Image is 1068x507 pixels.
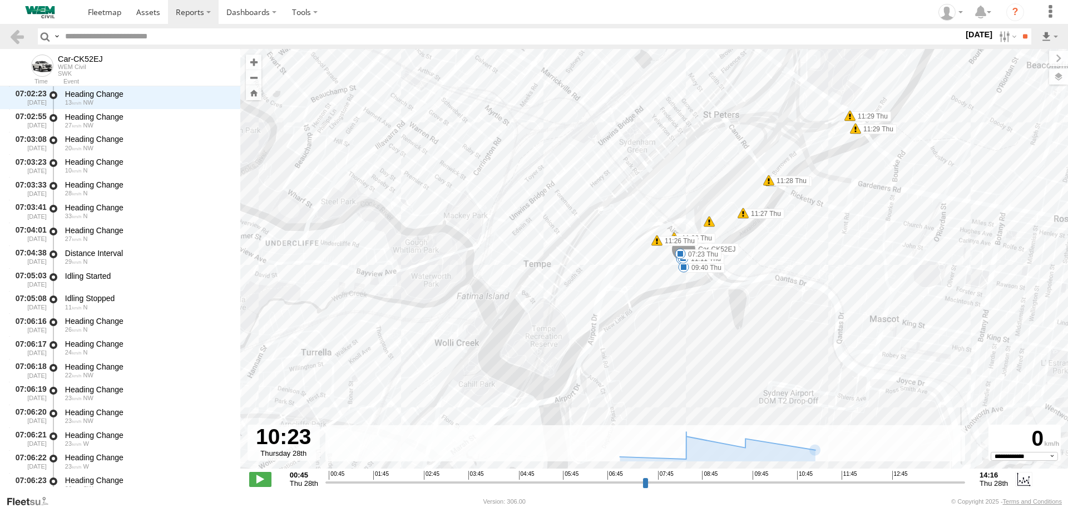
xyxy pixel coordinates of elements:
span: 20 [65,145,82,151]
span: 02:45 [424,471,439,480]
div: Heading Change [65,430,230,440]
label: 11:11 Thu [683,254,724,264]
div: 07:03:08 [DATE] [9,133,48,154]
div: Heading Change [65,475,230,485]
span: 05:45 [563,471,578,480]
label: Search Filter Options [995,28,1018,45]
div: Idling Started [65,271,230,281]
span: 26 [65,326,82,333]
span: Heading: 10 [83,258,88,265]
strong: 14:16 [980,471,1008,479]
span: 13 [65,99,82,106]
span: Car-CK52EJ [698,245,735,253]
span: 03:45 [468,471,484,480]
span: Heading: 310 [83,99,93,106]
div: Heading Change [65,225,230,235]
a: Terms and Conditions [1003,498,1062,505]
span: Heading: 332 [83,372,93,378]
span: 29 [65,258,82,265]
span: 11 [65,304,82,311]
div: 07:02:55 [DATE] [9,110,48,131]
span: Heading: 352 [83,190,88,196]
span: Heading: 1 [83,326,88,333]
label: 11:29 Thu [856,124,897,134]
span: Heading: 12 [83,235,88,242]
div: Heading Change [65,89,230,99]
span: 28 [65,190,82,196]
div: 07:06:21 [DATE] [9,429,48,449]
div: 07:03:23 [DATE] [9,155,48,176]
div: Event [63,79,240,85]
div: Version: 306.00 [483,498,526,505]
div: 07:06:16 [DATE] [9,314,48,335]
div: 07:05:03 [DATE] [9,269,48,290]
div: WEM Civil [58,63,103,70]
span: Heading: 1 [83,213,88,219]
div: Distance Interval [65,248,230,258]
strong: 00:45 [290,471,318,479]
div: SWK [58,70,103,77]
span: 11:45 [842,471,857,480]
i: ? [1006,3,1024,21]
div: 5 [704,216,715,227]
div: Time [9,79,48,85]
span: 26 [65,485,82,492]
div: 07:05:08 [DATE] [9,292,48,313]
div: Heading Change [65,134,230,144]
div: 07:03:33 [DATE] [9,178,48,199]
label: 09:40 Thu [684,263,725,273]
span: 24 [65,349,82,356]
label: 11:26 Thu [657,236,698,246]
div: Idling Stopped [65,293,230,303]
div: Heading Change [65,112,230,122]
span: 00:45 [329,471,344,480]
span: Heading: 315 [83,395,93,401]
div: Heading Change [65,385,230,395]
span: 10:45 [797,471,813,480]
div: Heading Change [65,316,230,326]
label: Play/Stop [249,472,271,486]
span: Thu 28th Aug 2025 [290,479,318,488]
span: 09:45 [753,471,768,480]
div: 07:06:19 [DATE] [9,383,48,403]
div: 07:06:20 [DATE] [9,406,48,426]
span: 04:45 [519,471,535,480]
span: 07:45 [658,471,674,480]
a: Back to previous Page [9,28,25,45]
div: Kevin Webb [934,4,967,21]
span: Heading: 302 [83,417,93,424]
div: © Copyright 2025 - [951,498,1062,505]
span: 06:45 [607,471,623,480]
label: 11:27 Thu [743,209,784,219]
span: 10 [65,167,82,174]
span: 23 [65,395,82,401]
button: Zoom out [246,70,261,85]
div: Heading Change [65,180,230,190]
span: Heading: 14 [83,304,88,311]
label: 07:23 Thu [680,249,721,259]
div: Heading Change [65,362,230,372]
span: 22 [65,372,82,378]
label: 11:29 Thu [850,111,891,121]
div: Heading Change [65,452,230,462]
span: Heading: 282 [83,440,89,447]
div: Heading Change [65,157,230,167]
div: 0 [990,426,1059,452]
span: 08:45 [702,471,718,480]
span: 33 [65,213,82,219]
div: Car-CK52EJ - View Asset History [58,55,103,63]
label: 11:28 Thu [769,176,810,186]
span: 27 [65,122,82,129]
span: Heading: 342 [83,167,88,174]
div: 07:03:41 [DATE] [9,201,48,221]
span: 01:45 [373,471,389,480]
span: 27 [65,235,82,242]
div: 07:06:23 [DATE] [9,474,48,495]
span: Heading: 268 [83,463,89,470]
span: Thu 28th Aug 2025 [980,479,1008,488]
label: 07:20 Thu [771,176,812,186]
div: 07:06:17 [DATE] [9,337,48,358]
div: 07:02:23 [DATE] [9,87,48,108]
div: 07:06:22 [DATE] [9,451,48,472]
div: Heading Change [65,339,230,349]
